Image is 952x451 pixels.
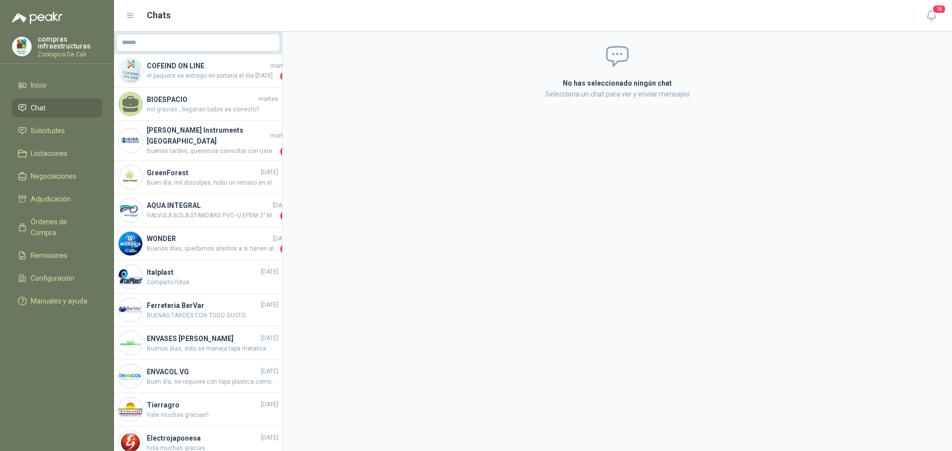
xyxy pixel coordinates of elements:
span: Remisiones [31,250,67,261]
span: Comparto fotos [147,278,278,287]
img: Company Logo [119,398,142,421]
img: Company Logo [119,59,142,83]
h4: GreenForest [147,167,259,178]
span: [DATE] [261,267,278,277]
span: Buenas tardes, queremos consultar con ustedes si van adquirir el medidor, esta semana tenemos una... [147,147,278,156]
span: Buenos días, quedamos atentos a si tienen alguna duda adicional [147,244,278,254]
p: Zoologico De Cali [38,51,102,57]
a: Órdenes de Compra [12,212,102,242]
span: BUENAS TARDES CON TODO GUSTO [147,311,278,320]
h4: COFEIND ON LINE [147,60,268,71]
span: martes [270,131,290,141]
span: [DATE] [261,334,278,343]
a: BIOESPACIOmartesmil gracias , llegarian todos es correcto? [114,88,282,121]
h4: Ferreteria BerVar [147,300,259,311]
a: Company LogoFerreteria BerVar[DATE]BUENAS TARDES CON TODO GUSTO [114,294,282,327]
a: Inicio [12,76,102,95]
a: Company Logo[PERSON_NAME] Instruments [GEOGRAPHIC_DATA]martesBuenas tardes, queremos consultar co... [114,121,282,161]
span: [DATE] [261,400,278,409]
span: 1 [280,147,290,156]
h2: No has seleccionado ningún chat [444,78,790,89]
h4: AQUA INTEGRAL [147,200,271,211]
span: 18 [932,4,946,14]
a: Configuración [12,269,102,288]
a: Solicitudes [12,121,102,140]
a: Negociaciones [12,167,102,186]
h4: ENVASES [PERSON_NAME] [147,333,259,344]
a: Remisiones [12,246,102,265]
span: Buen día, se requiere con tapa plastica como la imagen indicada asociada, viene con tapa plastica? [147,377,278,387]
span: [DATE] [261,433,278,443]
a: Company LogoTierragro[DATE]Vale muchas gracias!! [114,393,282,426]
span: [DATE] [261,301,278,310]
a: Licitaciones [12,144,102,163]
span: Órdenes de Compra [31,216,93,238]
span: Buenos días, solo se maneja tapa metalica [147,344,278,353]
a: Manuales y ayuda [12,292,102,310]
img: Logo peakr [12,12,62,24]
h4: ENVACOL VG [147,366,259,377]
span: [DATE] [273,201,290,210]
a: Company LogoItalplast[DATE]Comparto fotos [114,260,282,294]
span: 1 [280,71,290,81]
h4: [PERSON_NAME] Instruments [GEOGRAPHIC_DATA] [147,125,268,147]
img: Company Logo [12,37,31,56]
a: Company LogoCOFEIND ON LINEmartesel paquete se entrego en porteria el dia [DATE]. 11.40 am1 [114,54,282,88]
h4: Tierragro [147,400,259,410]
img: Company Logo [119,232,142,255]
img: Company Logo [119,199,142,222]
span: Configuración [31,273,74,284]
a: Company LogoENVASES [PERSON_NAME][DATE]Buenos días, solo se maneja tapa metalica [114,327,282,360]
span: Licitaciones [31,148,67,159]
h4: Italplast [147,267,259,278]
span: Inicio [31,80,47,91]
span: [DATE] [261,168,278,177]
p: compras infraestructuras [38,36,102,50]
span: Negociaciones [31,171,76,182]
a: Chat [12,99,102,117]
span: martes [258,95,278,104]
span: Chat [31,102,46,113]
a: Company LogoENVACOL VG[DATE]Buen día, se requiere con tapa plastica como la imagen indicada asoci... [114,360,282,393]
h4: WONDER [147,233,271,244]
span: Vale muchas gracias!! [147,410,278,420]
h4: Electrojaponesa [147,433,259,444]
h1: Chats [147,8,171,22]
span: [DATE] [273,234,290,244]
span: Manuales y ayuda [31,296,87,306]
img: Company Logo [119,331,142,355]
span: [DATE] [261,367,278,376]
span: martes [270,61,290,71]
img: Company Logo [119,129,142,152]
span: el paquete se entrego en porteria el dia [DATE]. 11.40 am [147,71,278,81]
span: VALVULA BOLA STANDARD PVC- U EPDM 2" MA - REF. 36526 LASTIMOSAMENTE, NO MANEJAMOS FT DDE ACCESORIOS. [147,211,278,221]
img: Company Logo [119,265,142,289]
h4: BIOESPACIO [147,94,256,105]
span: mil gracias , llegarian todos es correcto? [147,105,278,114]
img: Company Logo [119,364,142,388]
span: Solicitudes [31,125,65,136]
button: 18 [922,7,940,25]
span: Adjudicación [31,194,71,204]
span: 1 [280,211,290,221]
p: Selecciona un chat para ver y enviar mensajes [444,89,790,100]
span: Buen día, mil disculpas, hubo un retraso en el stock, pero el día de [DATE] se despachó el produc... [147,178,278,188]
a: Company LogoGreenForest[DATE]Buen día, mil disculpas, hubo un retraso en el stock, pero el día de... [114,161,282,194]
img: Company Logo [119,298,142,322]
span: 1 [280,244,290,254]
a: Company LogoWONDER[DATE]Buenos días, quedamos atentos a si tienen alguna duda adicional1 [114,227,282,260]
img: Company Logo [119,165,142,189]
a: Company LogoAQUA INTEGRAL[DATE]VALVULA BOLA STANDARD PVC- U EPDM 2" MA - REF. 36526 LASTIMOSAMENT... [114,194,282,227]
a: Adjudicación [12,190,102,208]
